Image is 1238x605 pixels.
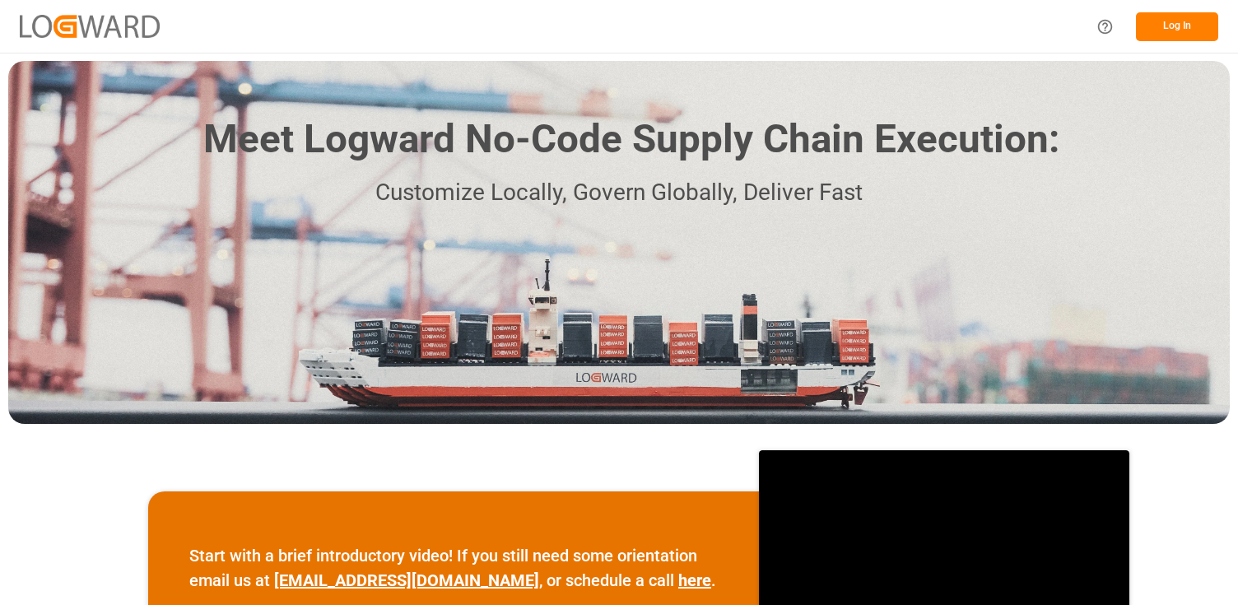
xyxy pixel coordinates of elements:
[678,570,711,590] a: here
[20,15,160,37] img: Logward_new_orange.png
[1136,12,1218,41] button: Log In
[189,543,718,593] p: Start with a brief introductory video! If you still need some orientation email us at , or schedu...
[179,175,1059,212] p: Customize Locally, Govern Globally, Deliver Fast
[203,110,1059,169] h1: Meet Logward No-Code Supply Chain Execution:
[1087,8,1124,45] button: Help Center
[274,570,539,590] a: [EMAIL_ADDRESS][DOMAIN_NAME]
